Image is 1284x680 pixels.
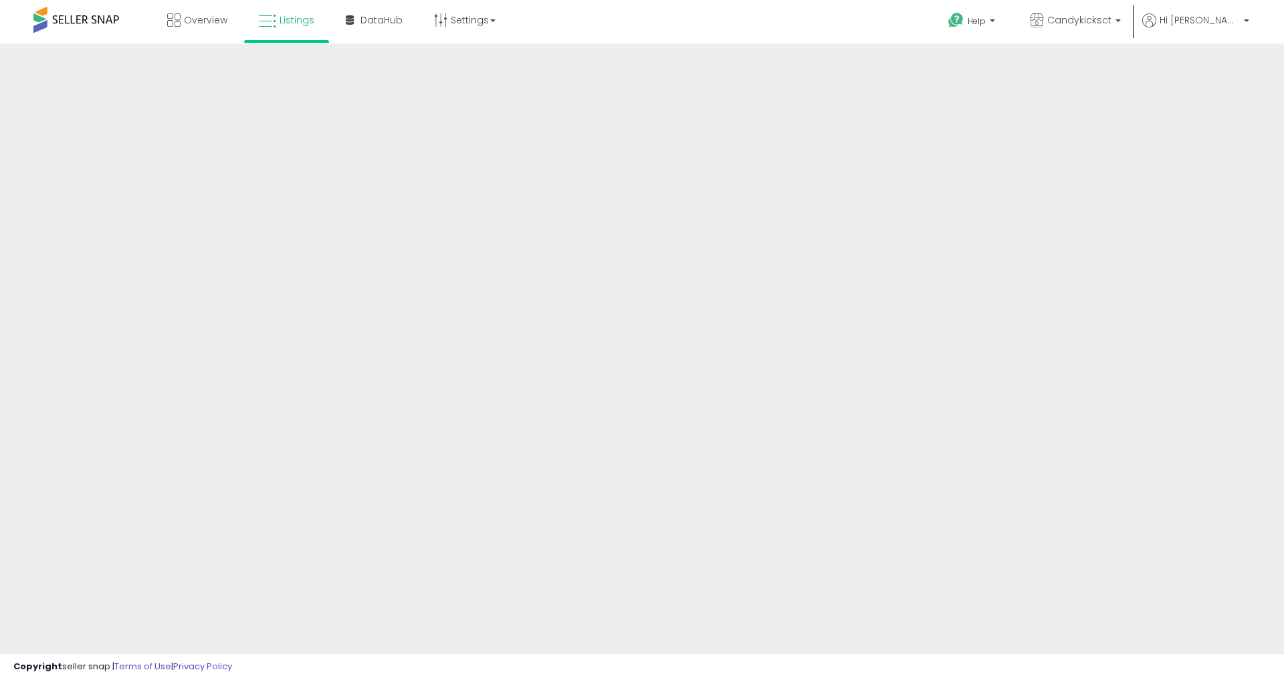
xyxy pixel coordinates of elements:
span: Help [968,15,986,27]
a: Help [938,2,1008,43]
i: Get Help [948,12,964,29]
span: DataHub [360,13,403,27]
span: Candykicksct [1047,13,1111,27]
span: Hi [PERSON_NAME] [1160,13,1240,27]
a: Hi [PERSON_NAME] [1142,13,1249,43]
span: Listings [280,13,314,27]
span: Overview [184,13,227,27]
